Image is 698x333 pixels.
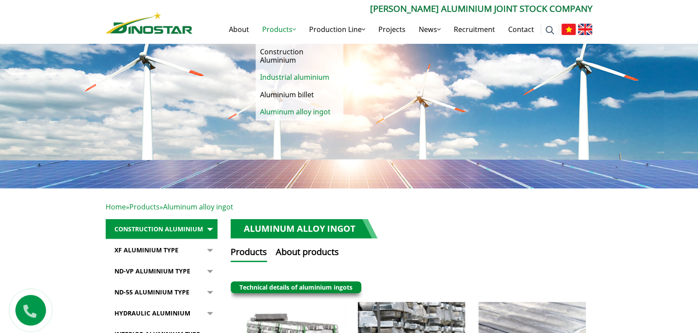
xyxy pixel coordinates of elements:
[231,245,267,262] button: Products
[222,15,256,43] a: About
[578,24,592,35] img: English
[231,219,377,238] h1: Aluminum alloy ingot
[106,282,217,302] a: ND-55 Aluminium type
[256,103,343,120] a: Aluminum alloy ingot
[256,15,303,43] a: Products
[256,43,343,69] a: Construction Aluminium
[106,202,126,212] a: Home
[129,202,160,212] a: Products
[303,15,372,43] a: Production Line
[256,69,343,86] a: Industrial aluminium
[447,15,502,43] a: Recruitment
[561,24,576,35] img: Tiếng Việt
[106,202,233,212] span: » »
[276,245,339,262] button: About products
[106,303,217,323] a: Hydraulic Aluminium
[163,202,233,212] span: Aluminum alloy ingot
[192,2,592,15] p: [PERSON_NAME] Aluminium Joint Stock Company
[106,12,192,34] img: Nhôm Dinostar
[256,86,343,103] a: Aluminium billet
[106,261,217,281] a: ND-VP Aluminium type
[106,240,217,260] a: XF Aluminium type
[106,219,217,239] a: Construction Aluminium
[239,283,353,291] a: Technical details of aluminium ingots
[502,15,541,43] a: Contact
[545,26,554,35] img: search
[372,15,412,43] a: Projects
[412,15,447,43] a: News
